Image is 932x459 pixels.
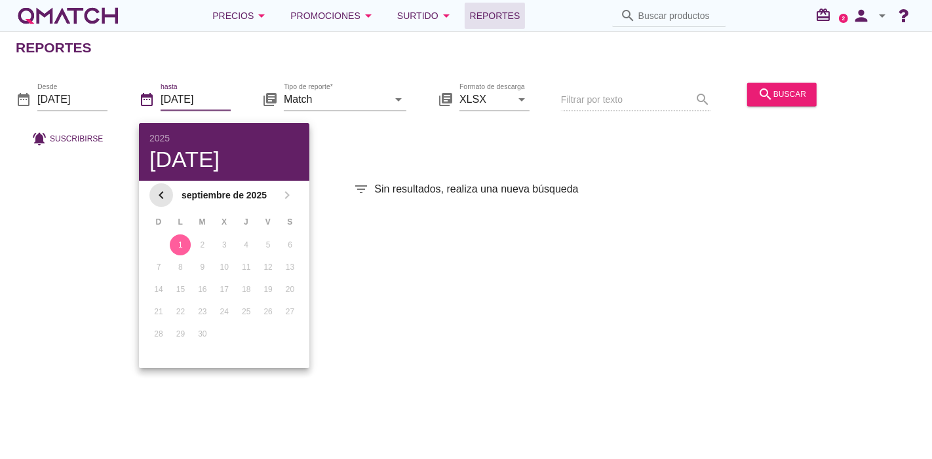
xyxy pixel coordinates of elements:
[139,92,155,107] i: date_range
[459,89,511,110] input: Formato de descarga
[620,8,636,24] i: search
[387,3,465,29] button: Surtido
[16,37,92,58] h2: Reportes
[21,127,113,151] button: Suscribirse
[170,239,191,251] div: 1
[514,92,530,107] i: arrow_drop_down
[758,86,806,102] div: buscar
[149,134,299,143] div: 2025
[465,3,526,29] a: Reportes
[214,211,234,233] th: X
[874,8,890,24] i: arrow_drop_down
[202,3,280,29] button: Precios
[258,211,278,233] th: V
[284,89,388,110] input: Tipo de reporte*
[153,187,169,203] i: chevron_left
[638,5,718,26] input: Buscar productos
[747,83,817,106] button: buscar
[438,8,454,24] i: arrow_drop_down
[50,133,103,145] span: Suscribirse
[360,8,376,24] i: arrow_drop_down
[37,89,107,110] input: Desde
[353,181,369,197] i: filter_list
[397,8,454,24] div: Surtido
[254,8,269,24] i: arrow_drop_down
[262,92,278,107] i: library_books
[438,92,454,107] i: library_books
[280,211,300,233] th: S
[16,92,31,107] i: date_range
[470,8,520,24] span: Reportes
[236,211,256,233] th: J
[212,8,269,24] div: Precios
[149,148,299,170] div: [DATE]
[170,234,191,255] button: 1
[148,211,168,233] th: D
[758,86,773,102] i: search
[192,211,212,233] th: M
[170,211,190,233] th: L
[280,3,387,29] button: Promociones
[290,8,376,24] div: Promociones
[842,15,845,21] text: 2
[31,131,50,147] i: notifications_active
[374,181,578,197] span: Sin resultados, realiza una nueva búsqueda
[391,92,406,107] i: arrow_drop_down
[815,7,836,23] i: redeem
[161,89,231,110] input: hasta
[848,7,874,25] i: person
[16,3,121,29] a: white-qmatch-logo
[173,189,275,202] strong: septiembre de 2025
[839,14,848,23] a: 2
